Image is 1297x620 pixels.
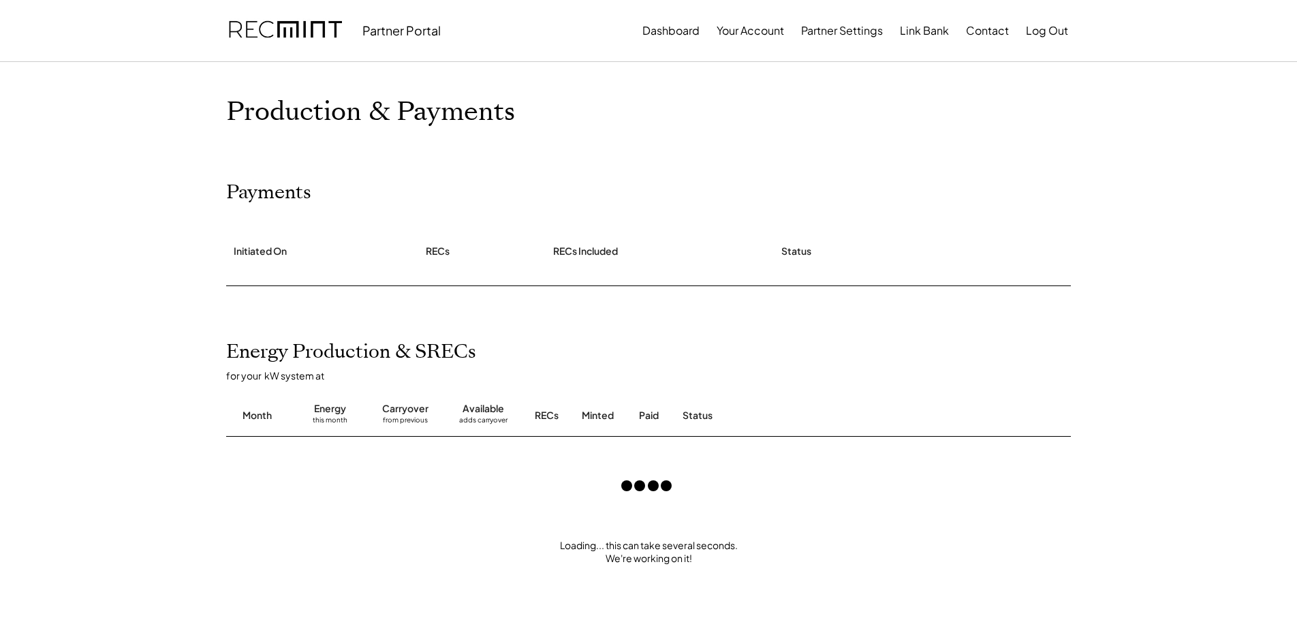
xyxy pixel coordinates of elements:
[717,17,784,44] button: Your Account
[226,96,1071,128] h1: Production & Payments
[362,22,441,38] div: Partner Portal
[426,245,450,258] div: RECs
[243,409,272,422] div: Month
[314,402,346,416] div: Energy
[553,245,618,258] div: RECs Included
[226,341,476,364] h2: Energy Production & SRECs
[234,245,287,258] div: Initiated On
[383,416,428,429] div: from previous
[229,7,342,54] img: recmint-logotype%403x.png
[226,369,1084,382] div: for your kW system at
[535,409,559,422] div: RECs
[213,539,1084,565] div: Loading... this can take several seconds. We're working on it!
[382,402,428,416] div: Carryover
[459,416,507,429] div: adds carryover
[801,17,883,44] button: Partner Settings
[642,17,700,44] button: Dashboard
[683,409,914,422] div: Status
[463,402,504,416] div: Available
[900,17,949,44] button: Link Bank
[781,245,811,258] div: Status
[313,416,347,429] div: this month
[639,409,659,422] div: Paid
[1026,17,1068,44] button: Log Out
[582,409,614,422] div: Minted
[226,181,311,204] h2: Payments
[966,17,1009,44] button: Contact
